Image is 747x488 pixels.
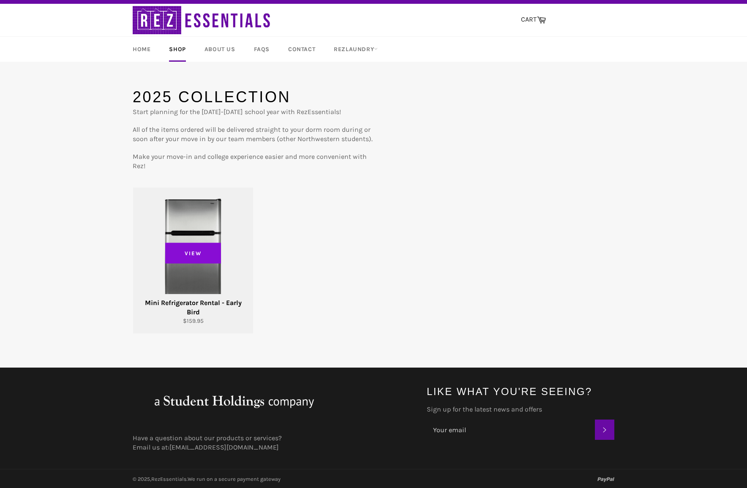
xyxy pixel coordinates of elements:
[196,37,244,62] a: About Us
[133,87,373,108] h1: 2025 Collection
[133,107,373,117] p: Start planning for the [DATE]-[DATE] school year with RezEssentials!
[151,476,187,482] a: RezEssentials
[124,37,159,62] a: Home
[169,443,279,451] a: [EMAIL_ADDRESS][DOMAIN_NAME]
[280,37,324,62] a: Contact
[139,298,248,317] div: Mini Refrigerator Rental - Early Bird
[427,420,595,440] input: Your email
[165,243,221,264] span: View
[133,188,253,334] a: Mini Refrigerator Rental - Early Bird Mini Refrigerator Rental - Early Bird $159.95 View
[133,476,281,482] small: © 2025, .
[133,152,373,171] p: Make your move-in and college experience easier and more convenient with Rez!
[245,37,278,62] a: FAQs
[427,405,614,414] label: Sign up for the latest news and offers
[124,433,418,452] div: Have a question about our products or services? Email us at:
[161,37,194,62] a: Shop
[188,476,281,482] a: We run on a secure payment gateway
[133,4,272,36] img: RezEssentials
[133,384,335,418] img: aStudentHoldingsNFPcompany_large.png
[517,11,550,29] a: CART
[427,384,614,398] h4: Like what you're seeing?
[325,37,386,62] a: RezLaundry
[133,125,373,144] p: All of the items ordered will be delivered straight to your dorm room during or soon after your m...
